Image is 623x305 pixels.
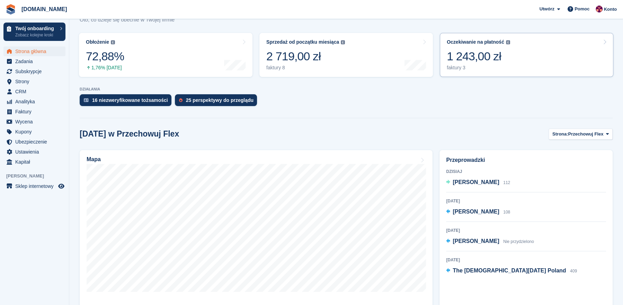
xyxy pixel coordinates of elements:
span: Sklep internetowy [15,181,57,191]
a: 25 perspektywy do przeglądu [175,94,260,110]
div: faktury 8 [266,65,345,71]
span: Subskrypcje [15,67,57,76]
span: Przechowuj Flex [568,131,603,138]
span: Strony [15,77,57,86]
img: Mateusz Kacwin [596,6,603,12]
p: Zobacz kolejne kroki [15,32,56,38]
div: 1 243,00 zł [447,49,510,63]
a: menu [3,46,65,56]
a: menu [3,56,65,66]
a: menu [3,157,65,167]
span: Wycena [15,117,57,127]
h2: Mapa [87,156,101,163]
img: icon-info-grey-7440780725fd019a000dd9b08b2336e03edf1995a4989e88bcd33f0948082b44.svg [111,40,115,44]
a: menu [3,181,65,191]
div: faktury 3 [447,65,510,71]
div: 2 719,00 zł [266,49,345,63]
img: icon-info-grey-7440780725fd019a000dd9b08b2336e03edf1995a4989e88bcd33f0948082b44.svg [506,40,510,44]
span: Strona: [552,131,568,138]
h2: [DATE] w Przechowuj Flex [80,129,179,139]
a: Podgląd sklepu [57,182,65,190]
span: Ustawienia [15,147,57,157]
span: CRM [15,87,57,96]
p: DZIAŁANIA [80,87,613,91]
span: Analityka [15,97,57,106]
a: menu [3,127,65,137]
a: Obłożenie 72,88% 1,76% [DATE] [79,33,252,77]
img: verify_identity-adf6edd0f0f0b5bbfe63781bf79b02c33cf7c696d77639b501bdc392416b5a36.svg [84,98,89,102]
img: prospect-51fa495bee0391a8d652442698ab0144808aea92771e9ea1ae160a38d050c398.svg [179,98,183,102]
div: 16 niezweryfikowane tożsamości [92,97,168,103]
a: [PERSON_NAME] 112 [446,178,510,187]
a: Twój onboarding Zobacz kolejne kroki [3,23,65,41]
a: menu [3,77,65,86]
a: menu [3,147,65,157]
span: Nie przydzielono [503,239,534,244]
span: Pomoc [575,6,589,12]
div: Obłożenie [86,39,109,45]
a: menu [3,107,65,116]
a: Oczekiwanie na płatność 1 243,00 zł faktury 3 [440,33,613,77]
span: Faktury [15,107,57,116]
span: Zadania [15,56,57,66]
span: Ubezpieczenie [15,137,57,147]
span: [PERSON_NAME] [453,209,499,215]
div: [DATE] [446,198,606,204]
button: Strona: Przechowuj Flex [549,129,613,140]
a: menu [3,97,65,106]
div: Oczekiwanie na płatność [447,39,504,45]
a: Sprzedaż od początku miesiąca 2 719,00 zł faktury 8 [259,33,433,77]
a: menu [3,87,65,96]
span: [PERSON_NAME] [453,238,499,244]
div: Sprzedaż od początku miesiąca [266,39,339,45]
a: 16 niezweryfikowane tożsamości [80,94,175,110]
div: [DATE] [446,227,606,234]
div: Dzisiaj [446,168,606,175]
span: [PERSON_NAME] [453,179,499,185]
span: Utwórz [539,6,554,12]
span: The [DEMOGRAPHIC_DATA][DATE] Poland [453,268,566,273]
span: 108 [503,210,510,215]
div: [DATE] [446,257,606,263]
div: 1,76% [DATE] [86,65,124,71]
div: 25 perspektywy do przeglądu [186,97,253,103]
span: Konto [604,6,617,13]
a: [DOMAIN_NAME] [19,3,70,15]
a: [PERSON_NAME] Nie przydzielono [446,237,534,246]
a: menu [3,67,65,76]
span: 409 [570,269,577,273]
span: Strona główna [15,46,57,56]
a: [PERSON_NAME] 108 [446,208,510,217]
p: Oto, co dzieje się obecnie w Twojej firmie [80,16,201,24]
span: 112 [503,180,510,185]
span: Kupony [15,127,57,137]
span: Kapitał [15,157,57,167]
img: stora-icon-8386f47178a22dfd0bd8f6a31ec36ba5ce8667c1dd55bd0f319d3a0aa187defe.svg [6,4,16,15]
div: 72,88% [86,49,124,63]
a: menu [3,117,65,127]
a: menu [3,137,65,147]
h2: Przeprowadzki [446,156,606,164]
img: icon-info-grey-7440780725fd019a000dd9b08b2336e03edf1995a4989e88bcd33f0948082b44.svg [341,40,345,44]
span: [PERSON_NAME] [6,173,69,180]
a: The [DEMOGRAPHIC_DATA][DATE] Poland 409 [446,267,577,276]
p: Twój onboarding [15,26,56,31]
